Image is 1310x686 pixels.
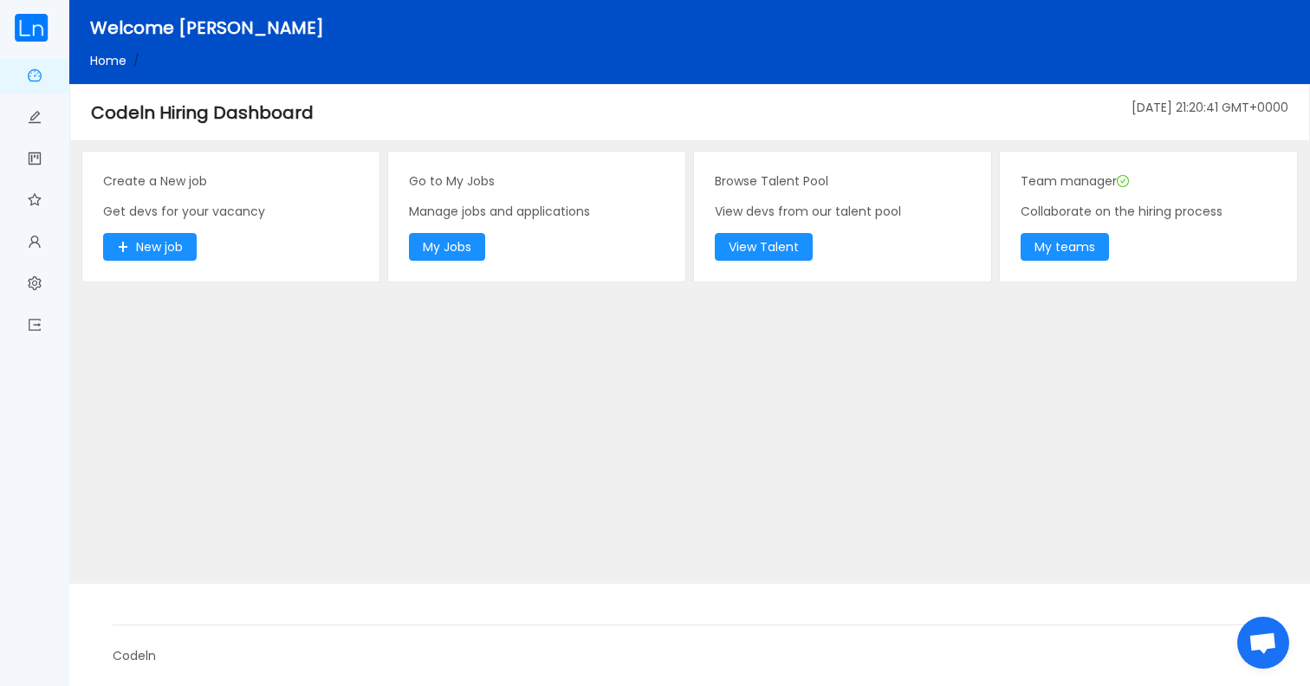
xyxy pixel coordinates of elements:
[103,233,197,261] button: icon: plusNew job
[715,233,813,261] button: View Talent
[1117,175,1129,187] i: icon: check-circle
[28,59,42,95] a: icon: dashboard
[409,172,665,191] p: Go to My Jobs
[133,52,139,69] span: /
[91,100,314,125] span: Codeln Hiring Dashboard
[69,584,1310,686] footer: Codeln
[1021,233,1109,261] button: My teams
[28,184,42,220] a: icon: star
[409,233,485,261] button: My Jobs
[1132,99,1288,116] span: [DATE] 21:20:41 GMT+0000
[28,100,42,137] a: icon: edit
[28,142,42,178] a: icon: project
[409,203,665,221] p: Manage jobs and applications
[1021,172,1276,191] p: Team manager
[1021,203,1276,221] p: Collaborate on the hiring process
[103,172,359,191] p: Create a New job
[715,172,970,191] p: Browse Talent Pool
[103,203,359,221] p: Get devs for your vacancy
[14,14,49,42] img: cropped.59e8b842.png
[90,52,126,69] span: Home
[715,203,970,221] p: View devs from our talent pool
[1237,617,1289,669] div: Ouvrir le chat
[28,225,42,262] a: icon: user
[28,267,42,303] a: icon: setting
[90,16,324,40] span: Welcome [PERSON_NAME]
